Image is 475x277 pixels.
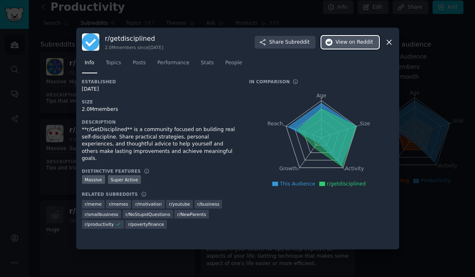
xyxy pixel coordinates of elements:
span: r/ NoStupidQuestions [126,211,170,217]
span: r/ motivation [135,201,161,207]
a: Info [82,56,97,73]
h3: Distinctive Features [82,168,141,174]
a: Topics [103,56,124,73]
h3: Related Subreddits [82,191,138,197]
div: **r/GetDisciplined** is a community focused on building real self-discipline. Share practical str... [82,126,238,162]
div: [DATE] [82,86,238,93]
h3: Size [82,99,238,105]
a: People [222,56,245,73]
div: 2.0M members since [DATE] [105,45,164,50]
span: Posts [133,59,146,67]
span: r/ smallbusiness [85,211,119,217]
h3: In Comparison [249,79,290,85]
img: getdisciplined [82,33,99,51]
span: Share [269,39,309,46]
span: Performance [157,59,190,67]
div: Massive [82,175,105,184]
div: Super Active [108,175,141,184]
button: Viewon Reddit [321,36,379,49]
span: People [225,59,242,67]
span: r/ productivity [85,221,114,227]
tspan: Age [316,93,326,99]
span: Stats [201,59,214,67]
a: Performance [154,56,192,73]
h3: Description [82,119,238,125]
tspan: Activity [345,166,364,172]
tspan: Growth [279,166,297,172]
span: r/ NewParents [177,211,206,217]
span: r/ youtube [169,201,190,207]
tspan: Size [360,121,370,127]
span: r/ meme [85,201,102,207]
span: This Audience [280,181,315,187]
tspan: Reach [267,121,283,127]
h3: Established [82,79,238,85]
a: Stats [198,56,217,73]
a: Posts [130,56,149,73]
span: Info [85,59,94,67]
span: Topics [106,59,121,67]
h3: r/ getdisciplined [105,34,164,43]
span: r/ povertyfinance [128,221,164,227]
span: r/ memes [109,201,128,207]
span: View [336,39,373,46]
span: r/ business [197,201,220,207]
span: Subreddit [285,39,309,46]
div: 2.0M members [82,106,238,113]
span: on Reddit [349,39,373,46]
button: ShareSubreddit [255,36,315,49]
span: r/getdisciplined [327,181,366,187]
